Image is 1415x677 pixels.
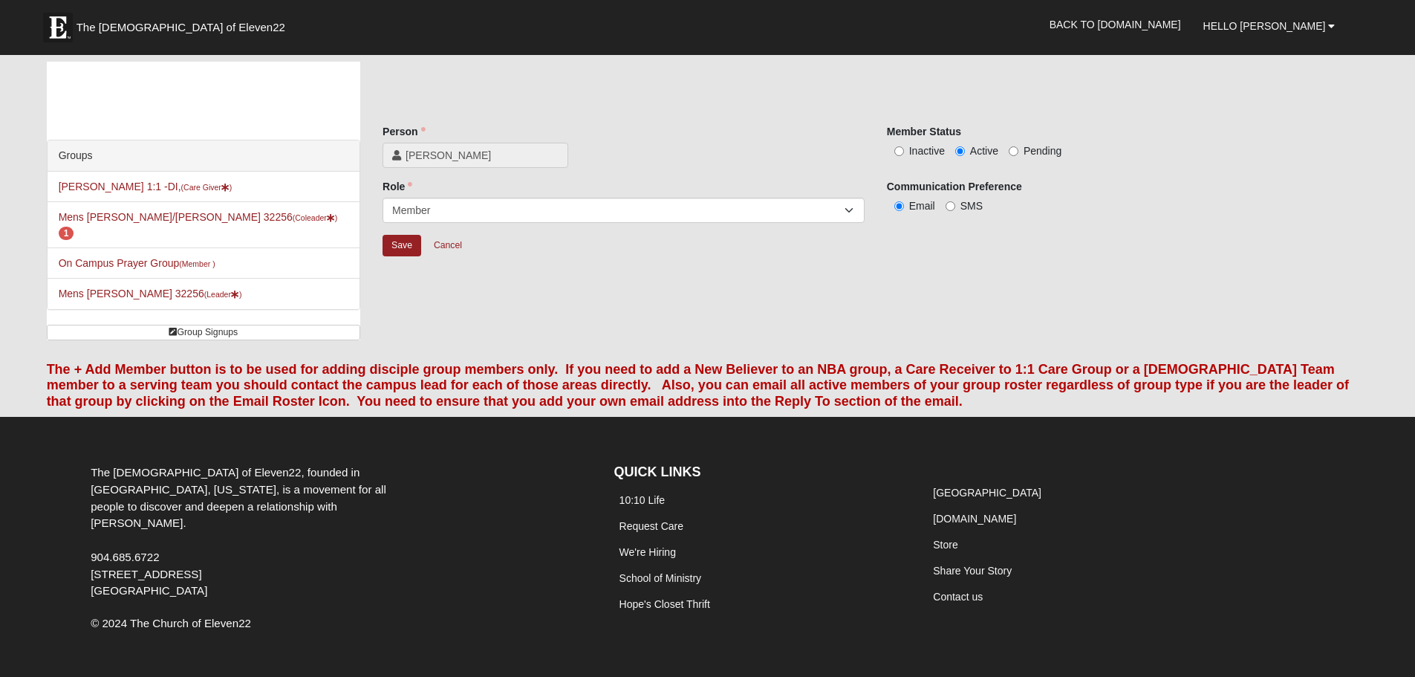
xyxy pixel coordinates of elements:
[48,140,360,172] div: Groups
[59,211,338,239] a: Mens [PERSON_NAME]/[PERSON_NAME] 32256(Coleader) 1
[933,565,1012,577] a: Share Your Story
[933,487,1041,499] a: [GEOGRAPHIC_DATA]
[1203,20,1326,32] span: Hello [PERSON_NAME]
[79,464,429,600] div: The [DEMOGRAPHIC_DATA] of Eleven22, founded in [GEOGRAPHIC_DATA], [US_STATE], is a movement for a...
[77,20,285,35] span: The [DEMOGRAPHIC_DATA] of Eleven22
[59,288,242,299] a: Mens [PERSON_NAME] 32256(Leader)
[36,5,333,42] a: The [DEMOGRAPHIC_DATA] of Eleven22
[887,179,1022,194] label: Communication Preference
[47,325,360,340] a: Group Signups
[383,235,421,256] input: Alt+s
[619,572,701,584] a: School of Ministry
[909,200,935,212] span: Email
[91,584,207,597] span: [GEOGRAPHIC_DATA]
[933,539,957,551] a: Store
[909,145,945,157] span: Inactive
[179,259,215,268] small: (Member )
[1024,145,1061,157] span: Pending
[887,124,961,139] label: Member Status
[619,598,710,610] a: Hope's Closet Thrift
[181,183,232,192] small: (Care Giver )
[955,146,965,156] input: Active
[970,145,998,157] span: Active
[383,179,412,194] label: Role
[424,234,472,257] a: Cancel
[1038,6,1192,43] a: Back to [DOMAIN_NAME]
[47,362,1350,409] font: The + Add Member button is to be used for adding disciple group members only. If you need to add ...
[619,546,676,558] a: We're Hiring
[614,464,906,481] h4: QUICK LINKS
[59,181,232,192] a: [PERSON_NAME] 1:1 -DI,(Care Giver)
[894,201,904,211] input: Email
[619,520,683,532] a: Request Care
[293,213,338,222] small: (Coleader )
[1192,7,1347,45] a: Hello [PERSON_NAME]
[59,257,215,269] a: On Campus Prayer Group(Member )
[59,227,74,240] span: number of pending members
[204,290,242,299] small: (Leader )
[894,146,904,156] input: Inactive
[960,200,983,212] span: SMS
[933,513,1016,525] a: [DOMAIN_NAME]
[383,124,425,139] label: Person
[933,591,983,603] a: Contact us
[619,494,666,506] a: 10:10 Life
[91,617,251,629] span: © 2024 The Church of Eleven22
[43,13,73,42] img: Eleven22 logo
[1009,146,1018,156] input: Pending
[406,148,559,163] span: [PERSON_NAME]
[946,201,955,211] input: SMS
